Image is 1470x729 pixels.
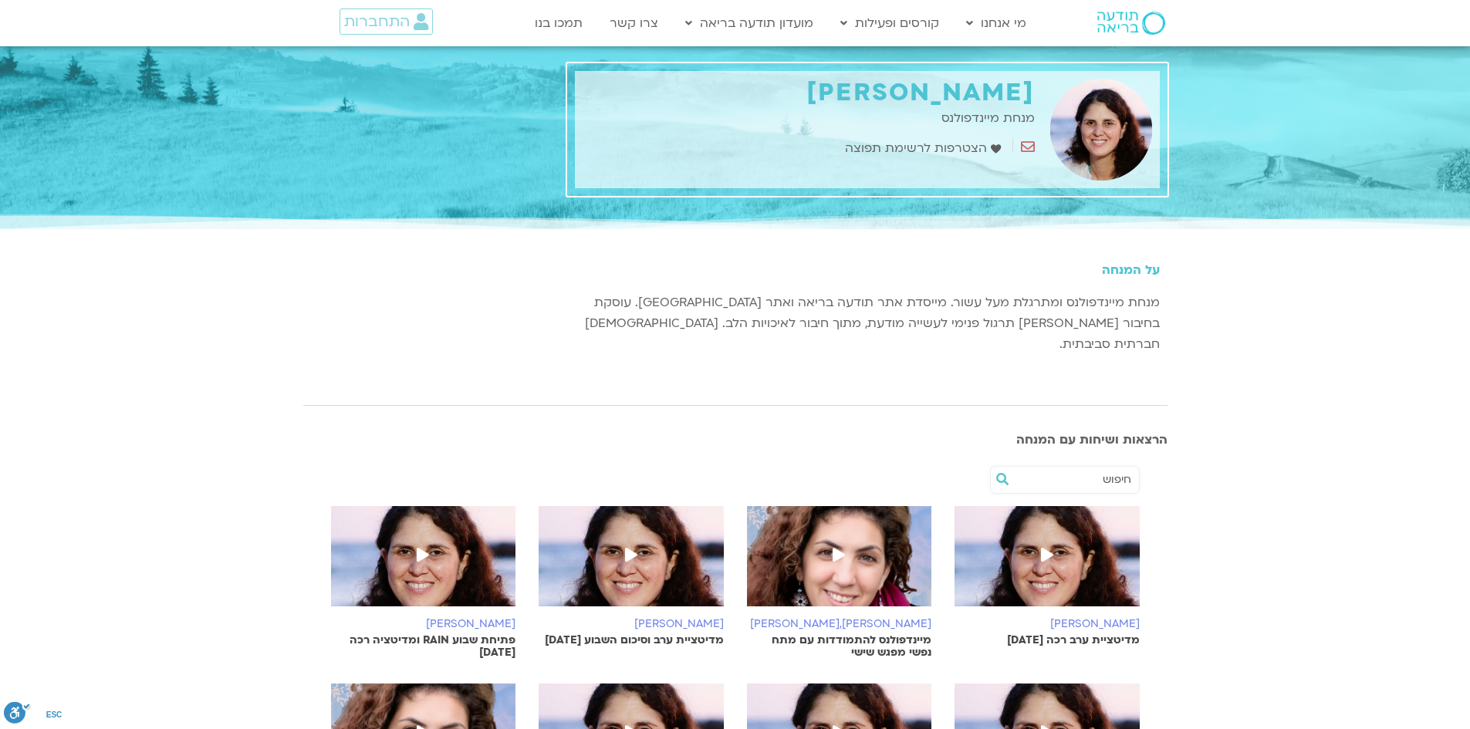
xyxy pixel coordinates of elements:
a: התחברות [340,8,433,35]
img: תודעה בריאה [1097,12,1165,35]
p: מדיטציית ערב רכה [DATE] [955,634,1140,646]
a: [PERSON_NAME] מדיטציית ערב רכה [DATE] [955,506,1140,646]
h3: הרצאות ושיחות עם המנחה [303,433,1168,447]
span: התחברות [344,13,410,30]
h5: על המנחה [575,263,1160,277]
a: מועדון תודעה בריאה [678,8,821,38]
p: מדיטציית ערב וסיכום השבוע [DATE] [539,634,724,646]
h1: [PERSON_NAME] [583,79,1035,107]
a: [PERSON_NAME] מדיטציית ערב וסיכום השבוע [DATE] [539,506,724,646]
p: פתיחת שבוע RAIN ומדיטציה רכה [DATE] [331,634,516,659]
img: michal-%D7%9E%D7%99%D7%9B%D7%9C-%D7%92%D7%95%D7%A8%D7%9C-e1652661943385.jpg [331,506,516,622]
a: [PERSON_NAME] פתיחת שבוע RAIN ומדיטציה רכה [DATE] [331,506,516,659]
a: תמכו בנו [527,8,590,38]
p: מנחת מיינדפולנס ומתרגלת מעל עשור. מייסדת אתר תודעה בריאה ואתר [GEOGRAPHIC_DATA]. עוסקת בחיבור [PE... [575,292,1160,355]
img: michal-%D7%9E%D7%99%D7%9B%D7%9C-%D7%92%D7%95%D7%A8%D7%9C-e1652661943385.jpg [539,506,724,622]
a: מי אנחנו [958,8,1034,38]
a: הצטרפות לרשימת תפוצה [845,138,1005,159]
a: קורסים ופעילות [833,8,947,38]
input: חיפוש [1014,467,1131,493]
a: צרו קשר [602,8,666,38]
h6: [PERSON_NAME],[PERSON_NAME] [747,618,932,630]
span: הצטרפות לרשימת תפוצה [845,138,991,159]
a: [PERSON_NAME],[PERSON_NAME] מיינדפולנס להתמודדות עם מתח נפשי מפגש שישי [747,506,932,659]
p: מיינדפולנס להתמודדות עם מתח נפשי מפגש שישי [747,634,932,659]
h6: [PERSON_NAME] [955,618,1140,630]
img: %D7%90%D7%9C%D7%94-%D7%98%D7%95%D7%9C%D7%A0%D7%90%D7%99-%D7%A2%D7%9E%D7%95%D7%93-%D7%9E%D7%A8%D7%... [747,506,932,622]
img: michal-%D7%9E%D7%99%D7%9B%D7%9C-%D7%92%D7%95%D7%A8%D7%9C-e1652661943385.jpg [955,506,1140,622]
h6: [PERSON_NAME] [539,618,724,630]
h6: [PERSON_NAME] [331,618,516,630]
h2: מנחת מיינדפולנס [583,111,1035,125]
